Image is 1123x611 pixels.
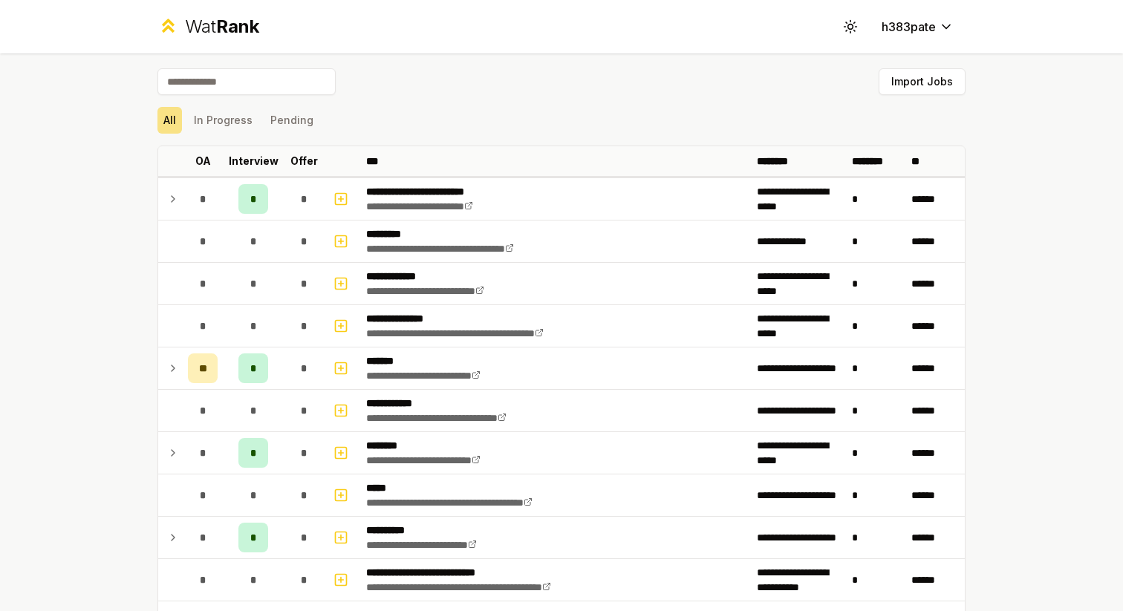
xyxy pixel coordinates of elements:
div: Wat [185,15,259,39]
button: Import Jobs [879,68,966,95]
button: Pending [264,107,319,134]
p: Offer [290,154,318,169]
p: Interview [229,154,279,169]
a: WatRank [157,15,259,39]
p: OA [195,154,211,169]
span: Rank [216,16,259,37]
button: h383pate [870,13,966,40]
button: In Progress [188,107,258,134]
span: h383pate [882,18,936,36]
button: All [157,107,182,134]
